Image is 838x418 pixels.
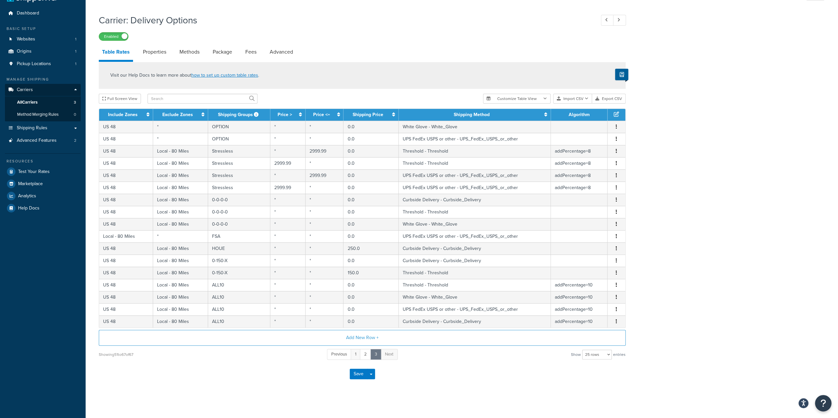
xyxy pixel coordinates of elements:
[343,121,398,133] td: 0.0
[208,291,270,303] td: ALL10
[17,11,39,16] span: Dashboard
[313,111,330,118] a: Price <=
[5,84,81,121] li: Carriers
[306,145,344,157] td: 2999.99
[153,279,208,291] td: Local - 80 Miles
[17,138,57,143] span: Advanced Features
[343,267,398,279] td: 150.0
[601,15,614,26] a: Previous Record
[343,242,398,255] td: 250.0
[153,169,208,182] td: Local - 80 Miles
[75,37,76,42] span: 1
[99,242,153,255] td: US 48
[399,157,551,169] td: Threshold - Threshold
[153,267,208,279] td: Local - 80 Miles
[99,315,153,328] td: US 48
[5,58,81,70] a: Pickup Locations1
[343,169,398,182] td: 0.0
[99,279,153,291] td: US 48
[399,242,551,255] td: Curbside Delivery - Curbside_Delivery
[17,87,33,93] span: Carriers
[208,218,270,230] td: 0-0-0-0
[343,218,398,230] td: 0.0
[551,145,608,157] td: addPercentage=8
[108,111,138,118] a: Include Zones
[399,133,551,145] td: UPS FedEx USPS or other - UPS_FedEx_USPS_or_other
[208,206,270,218] td: 0-0-0-0
[74,138,76,143] span: 2
[208,145,270,157] td: Stressless
[551,291,608,303] td: addPercentage=10
[399,169,551,182] td: UPS FedEx USPS or other - UPS_FedEx_USPS_or_other
[5,135,81,147] li: Advanced Features
[343,279,398,291] td: 0.0
[208,157,270,169] td: Stressless
[270,157,306,169] td: 2999.99
[454,111,490,118] a: Shipping Method
[613,15,626,26] a: Next Record
[153,206,208,218] td: Local - 80 Miles
[370,349,381,360] a: 3
[5,202,81,214] a: Help Docs
[99,218,153,230] td: US 48
[5,77,81,82] div: Manage Shipping
[343,315,398,328] td: 0.0
[99,182,153,194] td: US 48
[551,169,608,182] td: addPercentage=8
[551,109,608,121] th: Algorithm
[5,109,81,121] a: Method Merging Rules0
[399,182,551,194] td: UPS FedEx USPS or other - UPS_FedEx_USPS_or_other
[110,72,259,79] p: Visit our Help Docs to learn more about .
[99,133,153,145] td: US 48
[5,166,81,178] a: Test Your Rates
[5,135,81,147] a: Advanced Features2
[399,291,551,303] td: White Glove - White_Glove
[208,109,270,121] th: Shipping Groups
[140,44,170,60] a: Properties
[5,159,81,164] div: Resources
[351,349,361,360] a: 1
[99,291,153,303] td: US 48
[75,61,76,67] span: 1
[153,242,208,255] td: Local - 80 Miles
[399,145,551,157] td: Threshold - Threshold
[5,58,81,70] li: Pickup Locations
[208,230,270,242] td: FSA
[343,182,398,194] td: 0.0
[343,255,398,267] td: 0.0
[153,194,208,206] td: Local - 80 Miles
[381,349,398,360] a: Next
[551,315,608,328] td: addPercentage=10
[208,121,270,133] td: OPTION
[5,33,81,45] a: Websites1
[551,182,608,194] td: addPercentage=8
[99,14,589,27] h1: Carrier: Delivery Options
[99,206,153,218] td: US 48
[17,112,59,117] span: Method Merging Rules
[17,100,38,105] span: All Carriers
[343,206,398,218] td: 0.0
[153,303,208,315] td: Local - 80 Miles
[343,303,398,315] td: 0.0
[353,111,383,118] a: Shipping Price
[17,49,32,54] span: Origins
[153,157,208,169] td: Local - 80 Miles
[270,182,306,194] td: 2999.99
[99,230,153,242] td: Local - 80 Miles
[399,194,551,206] td: Curbside Delivery - Curbside_Delivery
[613,350,626,359] span: entries
[343,194,398,206] td: 0.0
[5,178,81,190] li: Marketplace
[343,291,398,303] td: 0.0
[5,190,81,202] a: Analytics
[153,145,208,157] td: Local - 80 Miles
[5,84,81,96] a: Carriers
[592,94,626,104] button: Export CSV
[399,218,551,230] td: White Glove - White_Glove
[153,218,208,230] td: Local - 80 Miles
[17,61,51,67] span: Pickup Locations
[399,279,551,291] td: Threshold - Threshold
[208,194,270,206] td: 0-0-0-0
